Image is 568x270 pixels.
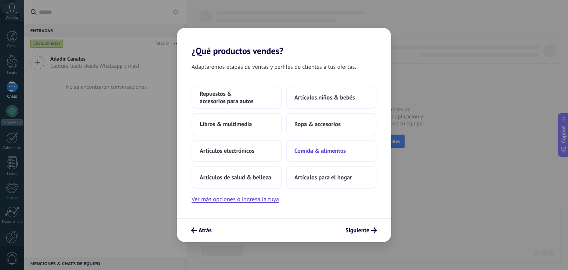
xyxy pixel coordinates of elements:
span: Artículos electrónicos [200,147,254,155]
button: Ropa & accesorios [286,113,376,135]
span: Siguiente [345,228,369,233]
button: Repuestos & accesorios para autos [192,87,282,109]
span: Artículos para el hogar [294,174,352,181]
span: Comida & alimentos [294,147,346,155]
span: Atrás [199,228,212,233]
button: Comida & alimentos [286,140,376,162]
span: Artículos de salud & belleza [200,174,271,181]
button: Artículos para el hogar [286,166,376,189]
span: Adaptaremos etapas de ventas y perfiles de clientes a tus ofertas. [192,62,356,72]
button: Libros & multimedia [192,113,282,135]
button: Ver más opciones o ingresa la tuya [192,195,279,204]
span: Libros & multimedia [200,121,252,128]
button: Artículos de salud & belleza [192,166,282,189]
button: Atrás [188,224,215,237]
span: Artículos niños & bebés [294,94,355,101]
button: Artículos electrónicos [192,140,282,162]
span: Ropa & accesorios [294,121,341,128]
button: Artículos niños & bebés [286,87,376,109]
span: Repuestos & accesorios para autos [200,90,274,105]
button: Siguiente [342,224,380,237]
h2: ¿Qué productos vendes? [177,28,391,56]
